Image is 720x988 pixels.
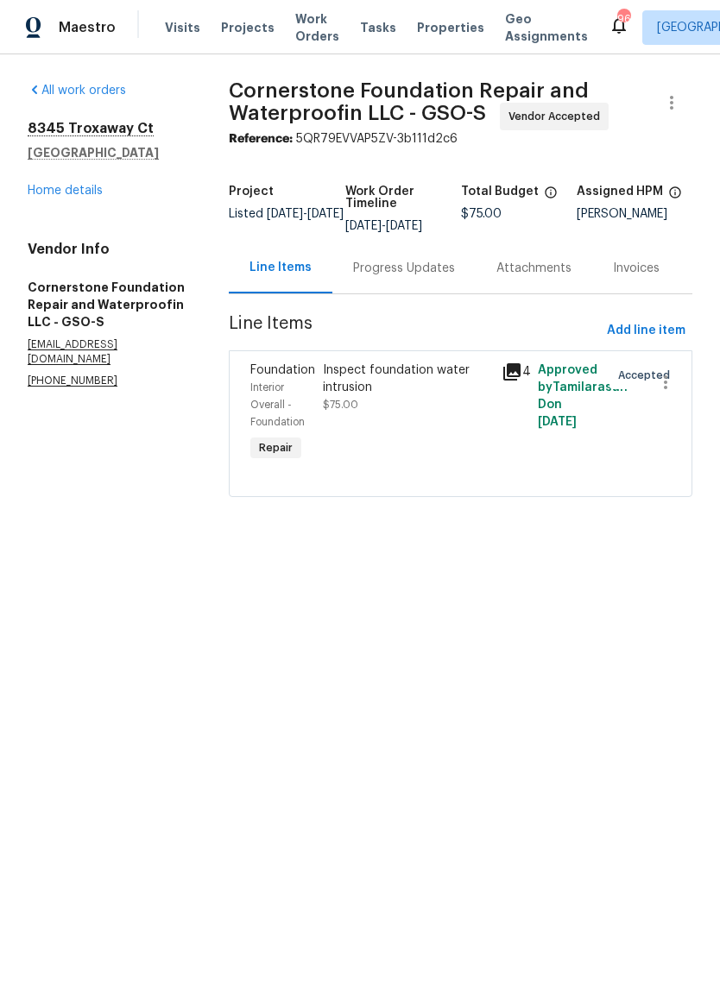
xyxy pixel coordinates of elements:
[221,19,275,36] span: Projects
[252,439,300,456] span: Repair
[360,22,396,34] span: Tasks
[618,367,677,384] span: Accepted
[461,186,539,198] h5: Total Budget
[229,315,600,347] span: Line Items
[28,185,103,197] a: Home details
[538,416,577,428] span: [DATE]
[345,186,461,210] h5: Work Order Timeline
[417,19,484,36] span: Properties
[229,80,589,123] span: Cornerstone Foundation Repair and Waterproofin LLC - GSO-S
[250,382,305,427] span: Interior Overall - Foundation
[229,208,344,220] span: Listed
[538,364,628,428] span: Approved by Tamilarasan D on
[505,10,588,45] span: Geo Assignments
[250,364,315,376] span: Foundation
[613,260,660,277] div: Invoices
[502,362,527,382] div: 4
[496,260,572,277] div: Attachments
[28,241,187,258] h4: Vendor Info
[267,208,303,220] span: [DATE]
[345,220,422,232] span: -
[600,315,692,347] button: Add line item
[577,186,663,198] h5: Assigned HPM
[508,108,607,125] span: Vendor Accepted
[249,259,312,276] div: Line Items
[668,186,682,208] span: The hpm assigned to this work order.
[461,208,502,220] span: $75.00
[607,320,685,342] span: Add line item
[229,130,692,148] div: 5QR79EVVAP5ZV-3b111d2c6
[353,260,455,277] div: Progress Updates
[229,186,274,198] h5: Project
[267,208,344,220] span: -
[28,85,126,97] a: All work orders
[323,400,358,410] span: $75.00
[28,279,187,330] h5: Cornerstone Foundation Repair and Waterproofin LLC - GSO-S
[323,362,492,396] div: Inspect foundation water intrusion
[59,19,116,36] span: Maestro
[617,10,629,28] div: 96
[229,133,293,145] b: Reference:
[386,220,422,232] span: [DATE]
[165,19,200,36] span: Visits
[345,220,382,232] span: [DATE]
[577,208,692,220] div: [PERSON_NAME]
[295,10,339,45] span: Work Orders
[544,186,558,208] span: The total cost of line items that have been proposed by Opendoor. This sum includes line items th...
[307,208,344,220] span: [DATE]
